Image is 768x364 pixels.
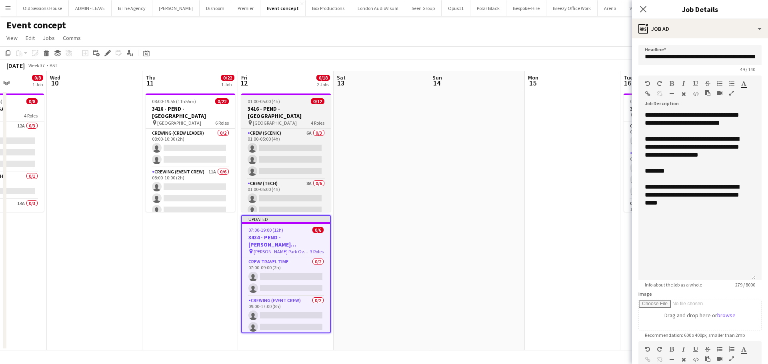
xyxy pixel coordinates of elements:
button: Paste as plain text [705,90,710,96]
button: Clear Formatting [681,91,686,97]
div: Updated [242,216,330,222]
button: Fullscreen [729,90,734,96]
a: Comms [60,33,84,43]
app-card-role: Crewing (Event Crew)12A0/308:00-10:00 (2h) [624,149,713,199]
button: Underline [693,346,698,352]
button: Dishoom [200,0,231,16]
button: Ordered List [729,80,734,87]
button: Opus11 [442,0,470,16]
app-card-role: Crewing (Crew Leader)0/108:00-10:00 (2h) [624,121,713,149]
app-job-card: 08:00-00:00 (16h) (Wed)0/123417 - PEND - V&A V&A, SW7 2RL6 RolesCrewing (Crew Leader)0/108:00-10:... [624,93,713,212]
span: 4 Roles [311,120,324,126]
span: 0/18 [316,75,330,81]
span: 11 [144,78,156,88]
button: Strikethrough [705,346,710,352]
button: Horizontal Line [669,356,674,363]
button: Strikethrough [705,80,710,87]
span: Comms [63,34,81,42]
button: Box Productions [306,0,351,16]
button: Polar Black [470,0,506,16]
button: B The Agency [112,0,152,16]
button: Breezy Office Work [546,0,598,16]
span: 4 Roles [24,113,38,119]
button: Clear Formatting [681,356,686,363]
div: [DATE] [6,62,25,70]
span: 0/8 [32,75,43,81]
span: 01:00-05:00 (4h) [248,98,280,104]
span: 0/6 [312,227,324,233]
button: London AudioVisual [351,0,405,16]
a: Edit [22,33,38,43]
span: Jobs [43,34,55,42]
button: Italic [681,80,686,87]
span: Mon [528,74,538,81]
button: Premier [231,0,260,16]
button: Unordered List [717,346,722,352]
button: Text Color [741,80,746,87]
span: 49 / 140 [734,66,762,72]
button: HTML Code [693,91,698,97]
span: 279 / 8000 [729,282,762,288]
app-card-role: Crewing (Crew Leader)0/208:00-10:00 (2h) [146,129,235,167]
span: 6 Roles [215,120,229,126]
a: View [3,33,21,43]
span: Thu [146,74,156,81]
app-job-card: 08:00-19:55 (11h55m)0/223416 - PEND - [GEOGRAPHIC_DATA] [GEOGRAPHIC_DATA]6 RolesCrewing (Crew Lea... [146,93,235,212]
span: [PERSON_NAME] Park Overgate, MK94AD [254,249,310,255]
span: Fri [241,74,248,81]
button: Unordered List [717,80,722,87]
span: 12 [240,78,248,88]
button: HTML Code [693,356,698,363]
button: Ordered List [729,346,734,352]
h1: Event concept [6,19,66,31]
button: Insert video [717,90,722,96]
button: Paste as plain text [705,356,710,362]
button: Seen Group [405,0,442,16]
button: Redo [657,80,662,87]
span: 08:00-00:00 (16h) (Wed) [630,98,678,104]
button: ADMIN - LEAVE [69,0,112,16]
div: 2 Jobs [317,82,330,88]
button: Redo [657,346,662,352]
span: 0/12 [311,98,324,104]
h3: 3416 - PEND - [GEOGRAPHIC_DATA] [241,105,331,119]
button: Text Color [741,346,746,352]
h3: 3417 - PEND - V&A [624,105,713,112]
app-card-role: Crew (Scenic)6A0/301:00-05:00 (4h) [241,129,331,179]
button: Insert video [717,356,722,362]
span: 13 [336,78,346,88]
span: 15 [527,78,538,88]
span: 0/22 [215,98,229,104]
span: [GEOGRAPHIC_DATA] [157,120,201,126]
button: Old Sessions House [16,0,69,16]
app-card-role: Crewing (Event Crew)0/209:00-17:00 (8h) [242,296,330,335]
a: Jobs [40,33,58,43]
span: Sat [337,74,346,81]
app-job-card: 01:00-05:00 (4h)0/123416 - PEND - [GEOGRAPHIC_DATA] [GEOGRAPHIC_DATA]4 RolesCrew (Scenic)6A0/301:... [241,93,331,212]
span: 0/8 [26,98,38,104]
div: Job Ad [632,19,768,38]
button: Fullscreen [729,356,734,362]
span: 10 [49,78,60,88]
span: 08:00-19:55 (11h55m) [152,98,196,104]
div: BST [50,62,58,68]
span: 16 [622,78,633,88]
span: 14 [431,78,442,88]
button: Horizontal Line [669,91,674,97]
button: Italic [681,346,686,352]
span: Tue [624,74,633,81]
span: Recommendation: 600 x 400px, smaller than 2mb [638,332,751,338]
div: 1 Job [32,82,43,88]
button: Insert Link [645,91,650,97]
app-card-role: Crewing (Crew Leader)0/114:00-18:00 (4h) [624,199,713,226]
button: Bespoke-Hire [506,0,546,16]
span: 07:00-19:00 (12h) [248,227,283,233]
span: [GEOGRAPHIC_DATA] [253,120,297,126]
app-card-role: Crewing (Event Crew)11A0/608:00-10:00 (2h) [146,167,235,253]
app-job-card: Updated07:00-19:00 (12h)0/63434 - PEND - [PERSON_NAME][GEOGRAPHIC_DATA] Overgate ([GEOGRAPHIC_DAT... [241,215,331,333]
span: View [6,34,18,42]
app-card-role: Crew (Tech)8A0/601:00-05:00 (4h) [241,179,331,264]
